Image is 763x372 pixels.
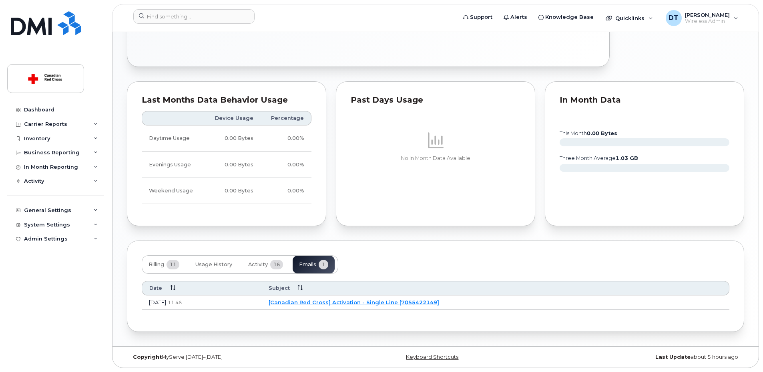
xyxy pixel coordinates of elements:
a: Keyboard Shortcuts [406,354,458,360]
span: DT [669,13,679,23]
span: 16 [270,260,283,269]
span: Subject [269,285,290,292]
th: Percentage [261,111,311,125]
div: Last Months Data Behavior Usage [142,96,311,104]
strong: Copyright [133,354,162,360]
div: Past Days Usage [351,96,520,104]
td: 0.00 Bytes [204,178,261,204]
text: three month average [559,155,638,161]
td: 0.00 Bytes [204,125,261,152]
div: Quicklinks [600,10,659,26]
span: Support [470,13,492,21]
span: Knowledge Base [545,13,594,21]
span: Usage History [195,261,232,268]
a: Support [458,9,498,25]
p: No In Month Data Available [351,155,520,162]
span: Alerts [510,13,527,21]
tspan: 0.00 Bytes [587,130,617,136]
td: Daytime Usage [142,125,204,152]
span: 11 [167,260,179,269]
div: MyServe [DATE]–[DATE] [127,354,333,360]
td: 0.00 Bytes [204,152,261,178]
tr: Friday from 6:00pm to Monday 8:00am [142,178,311,204]
tspan: 1.03 GB [616,155,638,161]
td: 0.00% [261,178,311,204]
span: 11:46 [168,299,182,305]
span: Wireless Admin [685,18,730,24]
span: [DATE] [149,299,166,305]
strong: Last Update [655,354,691,360]
a: Alerts [498,9,533,25]
span: Date [149,285,162,292]
text: this month [559,130,617,136]
span: Billing [149,261,164,268]
a: [Canadian Red Cross] Activation - Single Line [7055422149] [269,299,439,305]
a: Knowledge Base [533,9,599,25]
th: Device Usage [204,111,261,125]
td: Weekend Usage [142,178,204,204]
td: 0.00% [261,152,311,178]
div: about 5 hours ago [538,354,744,360]
span: Quicklinks [615,15,645,21]
span: [PERSON_NAME] [685,12,730,18]
input: Find something... [133,9,255,24]
div: In Month Data [560,96,729,104]
div: Dragos Tudose [660,10,744,26]
tr: Weekdays from 6:00pm to 8:00am [142,152,311,178]
td: Evenings Usage [142,152,204,178]
td: 0.00% [261,125,311,152]
span: Activity [248,261,268,268]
